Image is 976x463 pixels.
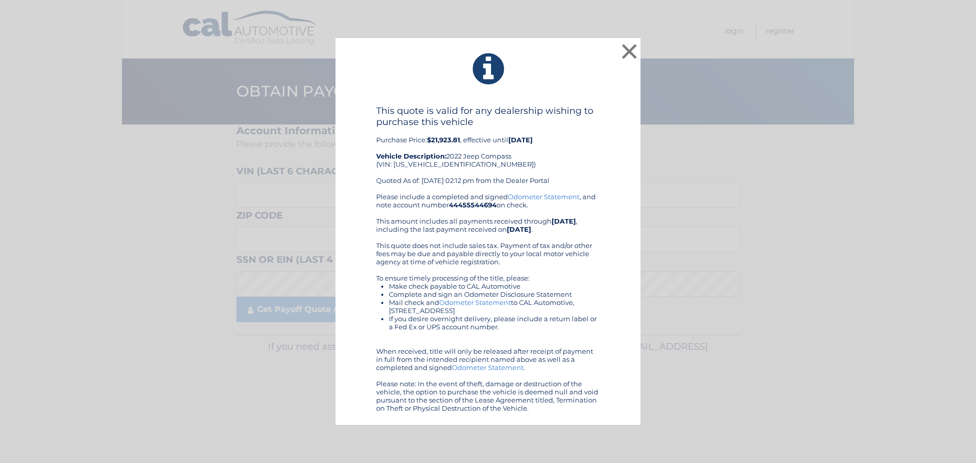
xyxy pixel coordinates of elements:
li: Make check payable to CAL Automotive [389,282,600,290]
div: Purchase Price: , effective until 2022 Jeep Compass (VIN: [US_VEHICLE_IDENTIFICATION_NUMBER]) Quo... [376,105,600,193]
div: Please include a completed and signed , and note account number on check. This amount includes al... [376,193,600,412]
li: Complete and sign an Odometer Disclosure Statement [389,290,600,298]
a: Odometer Statement [508,193,579,201]
b: [DATE] [507,225,531,233]
button: × [619,41,639,61]
b: 44455544694 [449,201,497,209]
a: Odometer Statement [439,298,511,306]
li: If you desire overnight delivery, please include a return label or a Fed Ex or UPS account number. [389,315,600,331]
li: Mail check and to CAL Automotive, [STREET_ADDRESS] [389,298,600,315]
strong: Vehicle Description: [376,152,446,160]
b: [DATE] [552,217,576,225]
h4: This quote is valid for any dealership wishing to purchase this vehicle [376,105,600,128]
a: Odometer Statement [452,363,524,372]
b: $21,923.81 [427,136,460,144]
b: [DATE] [508,136,533,144]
